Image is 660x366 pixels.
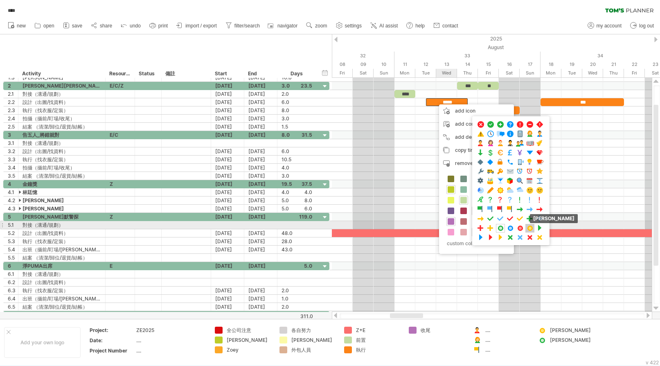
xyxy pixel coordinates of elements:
div: 5.1 [8,221,18,229]
div: 311.0 [278,313,313,319]
div: 對接（溝通/規劃） [23,270,101,278]
a: share [89,20,115,31]
div: 金鐘獎 [23,180,101,188]
div: [DATE] [244,262,277,270]
div: 4.0 [282,164,312,172]
div: [DATE] [244,156,277,163]
div: 5 [8,213,18,221]
div: 設計（出圖/找資料） [23,229,101,237]
div: 4.3 [8,205,18,212]
div: [DATE] [211,229,244,237]
div: 6 [8,262,18,270]
div: [DATE] [211,237,244,245]
div: 對接（溝通/規劃） [23,90,101,98]
div: 結案 （清潔/歸位/退貨/結帳） [23,254,101,262]
div: 6.5 [8,303,18,311]
div: Tuesday, 19 August 2025 [561,60,582,69]
span: print [158,23,168,29]
a: contact [431,20,461,31]
div: .... [485,327,530,334]
div: 2.0 [282,303,312,311]
div: [DATE] [211,147,244,155]
span: log out [639,23,654,29]
span: [PERSON_NAME] [530,214,578,223]
div: [DATE] [244,98,277,106]
div: Saturday, 9 August 2025 [353,69,374,77]
div: 2.0 [282,287,312,294]
div: 6.4 [8,295,18,303]
div: [DATE] [211,311,244,319]
span: settings [345,23,362,29]
div: Friday, 15 August 2025 [478,69,499,77]
div: 1.0 [282,295,312,303]
div: [DATE] [211,295,244,303]
div: [DATE] [244,287,277,294]
div: 3.3 [8,156,18,163]
a: undo [119,20,143,31]
div: Activity [22,70,101,78]
div: 執行（找衣服/定裝） [23,156,101,163]
a: navigator [266,20,300,31]
div: End [248,70,273,78]
div: 6.1 [8,270,18,278]
div: [PERSON_NAME] [550,337,595,343]
div: [DATE] [244,164,277,172]
div: Wednesday, 13 August 2025 [436,69,457,77]
div: 19.5 [282,180,312,188]
div: Zoey [227,346,271,353]
div: Friday, 8 August 2025 [332,69,353,77]
div: 設計（出圖/找資料） [23,147,101,155]
div: add dependency [439,131,514,144]
div: 3 [8,131,18,139]
div: 1.5 [282,123,312,131]
div: 2.4 [8,115,18,122]
span: contact [442,23,458,29]
div: 10.5 [282,156,312,163]
div: 6.2 [8,278,18,286]
div: 執行（找衣服/定裝） [23,237,101,245]
div: [DATE] [211,115,244,122]
div: 拍攝（攝前/盯場/收尾） [23,115,101,122]
div: Z [110,180,131,188]
div: .... [485,346,530,353]
div: 4.1 [8,188,18,196]
span: help [415,23,425,29]
div: Sunday, 10 August 2025 [374,69,394,77]
div: [PERSON_NAME] [23,197,101,204]
div: [DATE] [244,197,277,204]
div: 對接（溝通/規劃） [23,221,101,229]
div: 4 [8,180,18,188]
div: [PERSON_NAME] [227,337,271,343]
div: 備註 [165,70,206,78]
div: 7 [8,311,18,319]
div: 2.1 [8,90,18,98]
div: E [110,311,131,319]
div: Days [277,70,316,78]
span: AI assist [379,23,398,29]
div: [DATE] [244,246,277,253]
div: [DATE] [244,188,277,196]
div: 2.0 [282,90,312,98]
div: [DATE] [211,213,244,221]
div: 2.5 [8,123,18,131]
div: E [110,262,131,270]
div: [DATE] [244,123,277,131]
div: 出班（攝前/盯場/[PERSON_NAME]） [23,295,101,303]
div: Monday, 11 August 2025 [394,69,415,77]
div: Thursday, 14 August 2025 [457,60,478,69]
a: open [32,20,57,31]
a: import / export [174,20,219,31]
div: [PERSON_NAME]默警探 [23,213,101,221]
div: 告五人_將錯就對 [23,131,101,139]
div: 5.3 [8,237,18,245]
div: [DATE] [244,131,277,139]
div: 對接（溝通/規劃） [23,139,101,147]
div: Friday, 22 August 2025 [624,60,645,69]
div: [DATE] [244,237,277,245]
span: save [72,23,82,29]
div: [DATE] [211,205,244,212]
div: 3.4 [8,164,18,172]
div: add icon [439,104,514,117]
div: Sunday, 17 August 2025 [520,60,541,69]
div: Tuesday, 12 August 2025 [415,60,436,69]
